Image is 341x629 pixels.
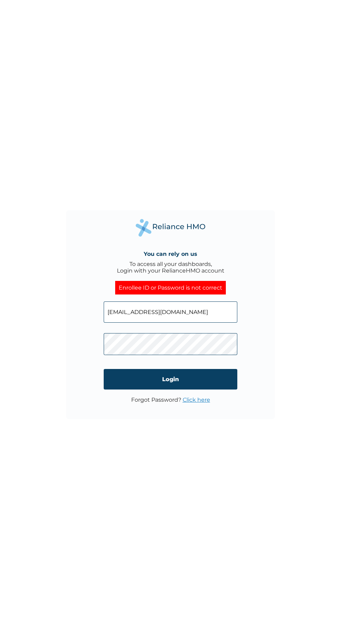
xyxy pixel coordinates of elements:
a: Click here [183,396,210,403]
div: To access all your dashboards, Login with your RelianceHMO account [117,261,224,274]
div: Enrollee ID or Password is not correct [115,281,226,294]
img: Reliance Health's Logo [136,219,205,237]
h4: You can rely on us [144,251,197,257]
input: Email address or HMO ID [104,301,237,323]
p: Forgot Password? [131,396,210,403]
input: Login [104,369,237,390]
